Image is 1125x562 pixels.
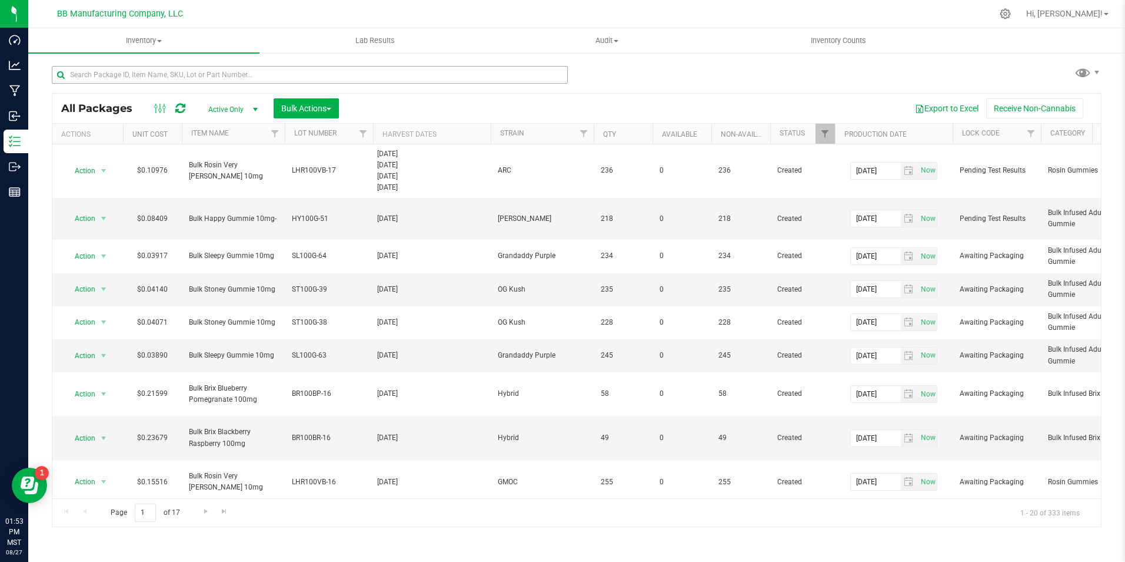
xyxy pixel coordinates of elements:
[917,281,937,297] span: select
[718,284,763,295] span: 235
[777,284,828,295] span: Created
[64,163,96,179] span: Action
[660,477,704,488] span: 0
[917,430,937,447] span: select
[960,350,1034,361] span: Awaiting Packaging
[12,468,47,503] iframe: Resource center
[292,388,366,399] span: BR100BP-16
[844,130,907,138] a: Production Date
[960,213,1034,224] span: Pending Test Results
[274,98,339,118] button: Bulk Actions
[777,350,828,361] span: Created
[9,59,21,71] inline-svg: Analytics
[901,386,918,402] span: select
[962,129,1000,137] a: Lock Code
[660,432,704,444] span: 0
[718,165,763,176] span: 236
[917,386,937,402] span: select
[191,129,229,137] a: Item Name
[101,504,189,522] span: Page of 17
[901,281,918,297] span: select
[780,129,805,137] a: Status
[918,314,938,331] span: Set Current date
[377,148,487,160] div: [DATE]
[340,35,411,46] span: Lab Results
[721,130,773,138] a: Non-Available
[660,317,704,328] span: 0
[377,477,487,488] div: [DATE]
[917,348,937,364] span: select
[5,516,23,548] p: 01:53 PM MST
[901,430,918,447] span: select
[777,388,828,399] span: Created
[498,388,587,399] span: Hybrid
[601,350,645,361] span: 245
[901,474,918,490] span: select
[986,98,1083,118] button: Receive Non-Cannabis
[292,432,366,444] span: BR100BR-16
[123,416,182,461] td: $0.23679
[377,160,487,171] div: [DATE]
[35,466,49,480] iframe: Resource center unread badge
[9,135,21,147] inline-svg: Inventory
[28,35,259,46] span: Inventory
[292,250,366,262] span: SL100G-64
[500,129,524,137] a: Strain
[960,388,1034,399] span: Awaiting Packaging
[377,182,487,193] div: [DATE]
[918,281,938,298] span: Set Current date
[189,213,278,224] span: Bulk Happy Gummie 10mg-
[795,35,882,46] span: Inventory Counts
[96,348,111,364] span: select
[498,350,587,361] span: Grandaddy Purple
[777,165,828,176] span: Created
[718,317,763,328] span: 228
[660,388,704,399] span: 0
[64,348,96,364] span: Action
[189,160,278,182] span: Bulk Rosin Very [PERSON_NAME] 10mg
[1021,124,1041,144] a: Filter
[96,281,111,297] span: select
[960,317,1034,328] span: Awaiting Packaging
[498,213,587,224] span: [PERSON_NAME]
[64,248,96,265] span: Action
[603,130,616,138] a: Qty
[777,213,828,224] span: Created
[189,284,278,295] span: Bulk Stoney Gummie 10mg
[918,248,938,265] span: Set Current date
[123,306,182,339] td: $0.04071
[960,165,1034,176] span: Pending Test Results
[601,284,645,295] span: 235
[292,477,366,488] span: LHR100VB-16
[723,28,954,53] a: Inventory Counts
[901,314,918,330] span: select
[498,477,587,488] span: GMOC
[294,129,337,137] a: Lot Number
[377,171,487,182] div: [DATE]
[917,210,937,227] span: select
[123,372,182,416] td: $0.21599
[377,250,487,262] div: [DATE]
[601,213,645,224] span: 218
[492,35,722,46] span: Audit
[189,350,278,361] span: Bulk Sleepy Gummie 10mg
[377,317,487,328] div: [DATE]
[216,504,233,520] a: Go to the last page
[96,163,111,179] span: select
[498,317,587,328] span: OG Kush
[292,165,366,176] span: LHR100VB-17
[907,98,986,118] button: Export to Excel
[28,28,259,53] a: Inventory
[498,250,587,262] span: Grandaddy Purple
[601,432,645,444] span: 49
[662,130,697,138] a: Available
[9,85,21,97] inline-svg: Manufacturing
[9,34,21,46] inline-svg: Dashboard
[601,250,645,262] span: 234
[189,250,278,262] span: Bulk Sleepy Gummie 10mg
[960,284,1034,295] span: Awaiting Packaging
[917,163,937,179] span: select
[1050,129,1085,137] a: Category
[660,284,704,295] span: 0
